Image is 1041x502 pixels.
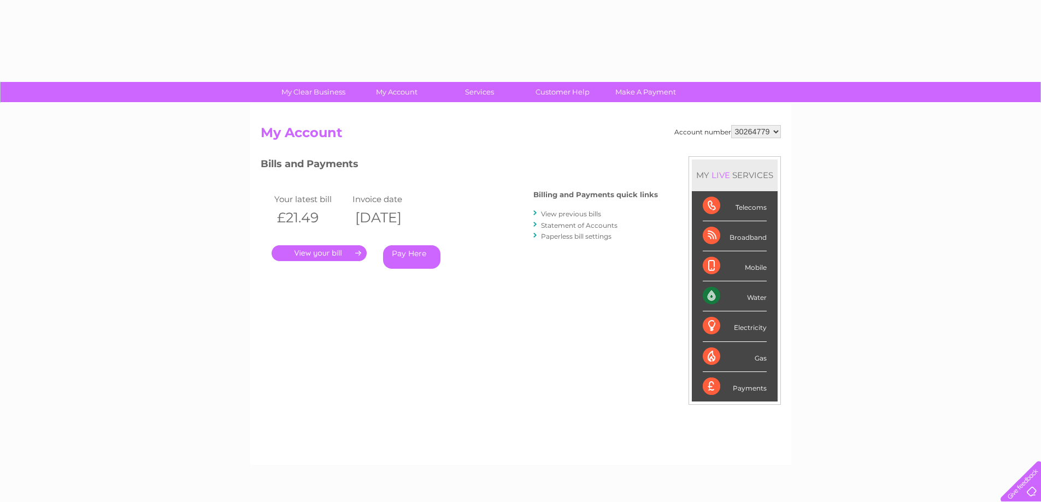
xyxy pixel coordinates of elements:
a: Statement of Accounts [541,221,617,229]
a: Customer Help [517,82,608,102]
th: [DATE] [350,206,428,229]
a: Make A Payment [601,82,691,102]
div: LIVE [709,170,732,180]
td: Invoice date [350,192,428,206]
h4: Billing and Payments quick links [533,191,658,199]
a: Paperless bill settings [541,232,611,240]
a: Pay Here [383,245,440,269]
h2: My Account [261,125,781,146]
a: . [272,245,367,261]
td: Your latest bill [272,192,350,206]
div: Electricity [703,311,767,341]
div: Telecoms [703,191,767,221]
th: £21.49 [272,206,350,229]
a: My Account [351,82,442,102]
a: Services [434,82,525,102]
div: Account number [674,125,781,138]
h3: Bills and Payments [261,156,658,175]
a: View previous bills [541,210,601,218]
div: Water [703,281,767,311]
div: Broadband [703,221,767,251]
div: MY SERVICES [692,160,778,191]
div: Gas [703,342,767,372]
div: Payments [703,372,767,401]
div: Mobile [703,251,767,281]
a: My Clear Business [268,82,358,102]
